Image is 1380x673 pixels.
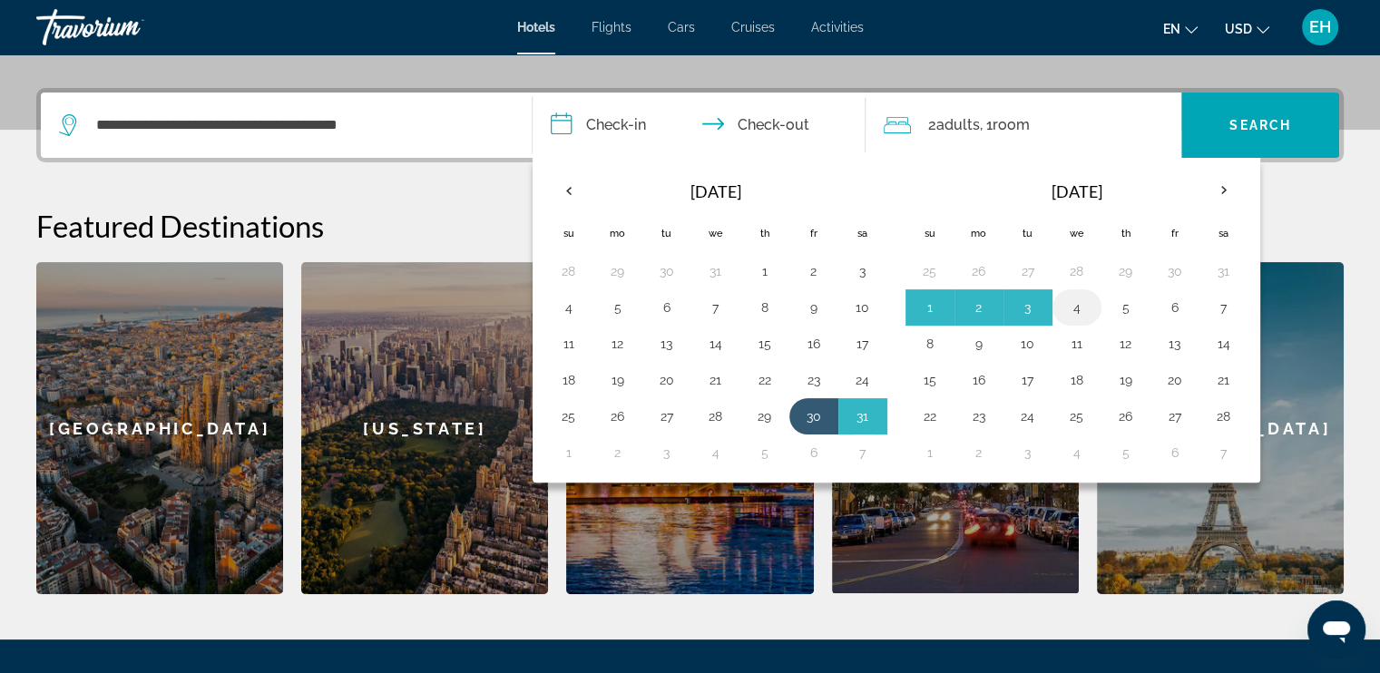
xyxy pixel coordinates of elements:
a: Travorium [36,4,218,51]
button: Day 2 [799,258,828,284]
button: Day 31 [1209,258,1238,284]
button: Day 22 [750,367,779,393]
button: Day 6 [799,440,828,465]
button: Day 1 [750,258,779,284]
button: Day 1 [554,440,583,465]
button: Day 7 [1209,440,1238,465]
button: Day 16 [799,331,828,356]
button: Day 6 [652,295,681,320]
button: Day 9 [964,331,993,356]
button: Day 7 [701,295,730,320]
button: Day 17 [848,331,877,356]
button: Day 30 [652,258,681,284]
button: Day 7 [848,440,877,465]
button: Day 28 [1209,404,1238,429]
button: Change language [1163,15,1198,42]
button: Day 14 [701,331,730,356]
button: Day 27 [652,404,681,429]
span: USD [1225,22,1252,36]
button: Day 18 [554,367,583,393]
span: EH [1309,18,1331,36]
a: Cars [668,20,695,34]
button: Day 15 [750,331,779,356]
button: Day 28 [1062,258,1091,284]
button: Day 24 [1013,404,1042,429]
button: Day 21 [1209,367,1238,393]
button: Day 9 [799,295,828,320]
button: Day 15 [915,367,944,393]
button: Day 3 [1013,440,1042,465]
button: Day 4 [1062,440,1091,465]
th: [DATE] [954,170,1199,213]
button: Day 30 [1160,258,1189,284]
button: Day 24 [848,367,877,393]
button: Day 6 [1160,295,1189,320]
button: Day 28 [554,258,583,284]
button: Check in and out dates [533,93,866,158]
button: Day 5 [1111,440,1140,465]
button: Day 16 [964,367,993,393]
button: Day 3 [848,258,877,284]
button: Day 26 [603,404,632,429]
a: [GEOGRAPHIC_DATA] [36,262,283,594]
button: Day 13 [1160,331,1189,356]
button: Day 2 [964,440,993,465]
button: Day 29 [750,404,779,429]
a: Cruises [731,20,775,34]
button: Day 10 [1013,331,1042,356]
span: , 1 [979,112,1029,138]
button: Change currency [1225,15,1269,42]
button: Day 28 [701,404,730,429]
button: Travelers: 2 adults, 0 children [866,93,1181,158]
span: Search [1229,118,1291,132]
button: Day 4 [554,295,583,320]
button: Day 27 [1013,258,1042,284]
button: Day 5 [750,440,779,465]
a: Activities [811,20,864,34]
button: Day 26 [964,258,993,284]
button: Day 25 [554,404,583,429]
button: User Menu [1297,8,1344,46]
iframe: Button to launch messaging window [1307,600,1365,658]
span: Adults [935,116,979,133]
button: Day 26 [1111,404,1140,429]
button: Day 25 [1062,404,1091,429]
button: Day 29 [603,258,632,284]
button: Day 2 [964,295,993,320]
button: Day 4 [1062,295,1091,320]
button: Day 17 [1013,367,1042,393]
button: Day 19 [1111,367,1140,393]
h2: Featured Destinations [36,208,1344,244]
span: Room [992,116,1029,133]
a: Hotels [517,20,555,34]
button: Day 31 [848,404,877,429]
button: Day 10 [848,295,877,320]
span: 2 [927,112,979,138]
a: [US_STATE] [301,262,548,594]
button: Day 22 [915,404,944,429]
button: Day 20 [652,367,681,393]
button: Day 27 [1160,404,1189,429]
button: Day 1 [915,295,944,320]
button: Day 11 [554,331,583,356]
div: Search widget [41,93,1339,158]
button: Day 12 [603,331,632,356]
button: Day 5 [603,295,632,320]
button: Day 12 [1111,331,1140,356]
button: Day 18 [1062,367,1091,393]
button: Day 5 [1111,295,1140,320]
button: Day 7 [1209,295,1238,320]
button: Previous month [544,170,593,211]
a: Flights [592,20,631,34]
button: Day 11 [1062,331,1091,356]
th: [DATE] [593,170,838,213]
button: Next month [1199,170,1248,211]
button: Day 25 [915,258,944,284]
